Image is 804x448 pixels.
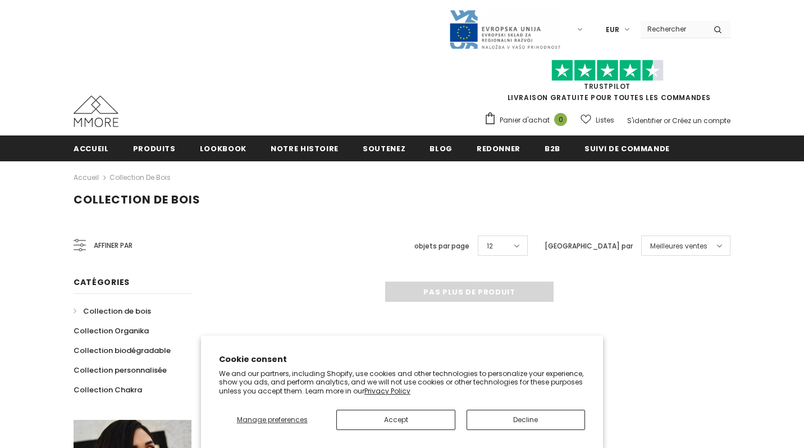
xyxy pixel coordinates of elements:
[363,143,405,154] span: soutenez
[271,135,339,161] a: Notre histoire
[74,171,99,184] a: Accueil
[484,65,730,102] span: LIVRAISON GRATUITE POUR TOUTES LES COMMANDES
[74,192,200,207] span: Collection de bois
[554,113,567,126] span: 0
[449,9,561,50] img: Javni Razpis
[627,116,662,125] a: S'identifier
[74,384,142,395] span: Collection Chakra
[74,365,167,375] span: Collection personnalisée
[336,410,455,430] button: Accept
[606,24,619,35] span: EUR
[364,386,410,396] a: Privacy Policy
[74,341,171,360] a: Collection biodégradable
[219,410,325,430] button: Manage preferences
[133,135,176,161] a: Produits
[200,143,246,154] span: Lookbook
[477,135,520,161] a: Redonner
[581,110,614,130] a: Listes
[584,135,670,161] a: Suivi de commande
[584,143,670,154] span: Suivi de commande
[74,360,167,380] a: Collection personnalisée
[74,143,109,154] span: Accueil
[477,143,520,154] span: Redonner
[200,135,246,161] a: Lookbook
[500,115,550,126] span: Panier d'achat
[94,239,133,252] span: Affiner par
[467,410,585,430] button: Decline
[74,96,118,127] img: Cas MMORE
[74,380,142,400] a: Collection Chakra
[237,415,308,424] span: Manage preferences
[484,112,573,129] a: Panier d'achat 0
[545,241,633,252] label: [GEOGRAPHIC_DATA] par
[672,116,730,125] a: Créez un compte
[641,21,705,37] input: Search Site
[363,135,405,161] a: soutenez
[219,369,585,396] p: We and our partners, including Shopify, use cookies and other technologies to personalize your ex...
[83,306,151,316] span: Collection de bois
[271,143,339,154] span: Notre histoire
[596,115,614,126] span: Listes
[74,325,149,336] span: Collection Organika
[664,116,670,125] span: or
[430,143,453,154] span: Blog
[487,241,493,252] span: 12
[584,82,631,91] a: TrustPilot
[109,173,171,182] a: Collection de bois
[430,135,453,161] a: Blog
[133,143,176,154] span: Produits
[545,135,560,161] a: B2B
[74,301,151,321] a: Collection de bois
[74,135,109,161] a: Accueil
[74,277,130,288] span: Catégories
[449,24,561,34] a: Javni Razpis
[414,241,469,252] label: objets par page
[74,345,171,356] span: Collection biodégradable
[545,143,560,154] span: B2B
[650,241,707,252] span: Meilleures ventes
[551,60,664,82] img: Faites confiance aux étoiles pilotes
[74,321,149,341] a: Collection Organika
[219,354,585,365] h2: Cookie consent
